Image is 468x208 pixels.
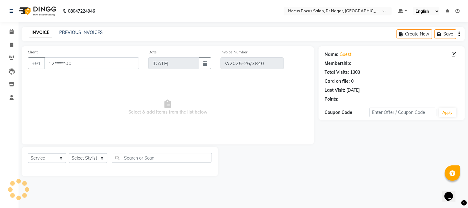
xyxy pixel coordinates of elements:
[325,69,349,76] div: Total Visits:
[221,49,247,55] label: Invoice Number
[29,27,52,38] a: INVOICE
[350,69,360,76] div: 1303
[340,51,352,58] a: Guest
[325,109,370,116] div: Coupon Code
[351,78,354,85] div: 0
[442,183,462,202] iframe: chat widget
[68,2,95,20] b: 08047224946
[325,87,346,94] div: Last Visit:
[439,108,457,117] button: Apply
[112,153,212,163] input: Search or Scan
[325,96,339,102] div: Points:
[325,78,350,85] div: Card on file:
[347,87,360,94] div: [DATE]
[325,60,352,67] div: Membership:
[370,108,437,117] input: Enter Offer / Coupon Code
[435,29,456,39] button: Save
[28,77,308,138] span: Select & add items from the list below
[16,2,58,20] img: logo
[28,57,45,69] button: +91
[28,49,38,55] label: Client
[59,30,103,35] a: PREVIOUS INVOICES
[44,57,139,69] input: Search by Name/Mobile/Email/Code
[148,49,157,55] label: Date
[397,29,432,39] button: Create New
[325,51,339,58] div: Name:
